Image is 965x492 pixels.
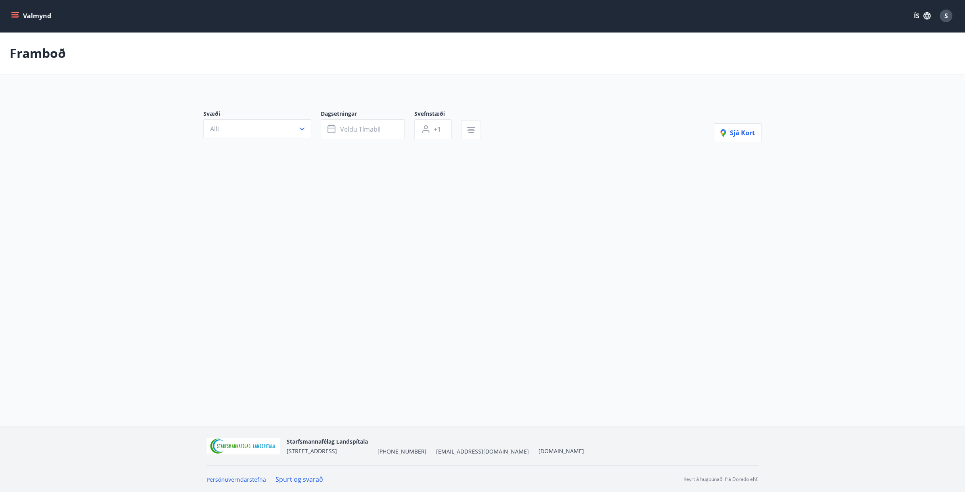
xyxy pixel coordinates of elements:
button: menu [10,9,54,23]
span: Dagsetningar [321,110,414,119]
span: Veldu tímabil [340,125,381,134]
span: Svæði [203,110,321,119]
button: Veldu tímabil [321,119,405,139]
span: [PHONE_NUMBER] [377,448,427,456]
button: S [936,6,955,25]
p: Framboð [10,44,66,62]
button: ÍS [909,9,935,23]
button: Allt [203,119,311,138]
a: Persónuverndarstefna [207,476,266,483]
p: Keyrt á hugbúnaði frá Dorado ehf. [684,476,758,483]
span: [STREET_ADDRESS] [287,447,337,455]
a: [DOMAIN_NAME] [538,447,584,455]
span: [EMAIL_ADDRESS][DOMAIN_NAME] [436,448,529,456]
img: 55zIgFoyM5pksCsVQ4sUOj1FUrQvjI8pi0QwpkWm.png [207,438,280,455]
span: Allt [210,124,220,133]
span: +1 [434,125,441,134]
span: Sjá kort [720,128,755,137]
button: Sjá kort [714,123,762,142]
button: +1 [414,119,452,139]
a: Spurt og svarað [276,475,323,484]
span: Starfsmannafélag Landspítala [287,438,368,445]
span: S [944,11,948,20]
span: Svefnstæði [414,110,461,119]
